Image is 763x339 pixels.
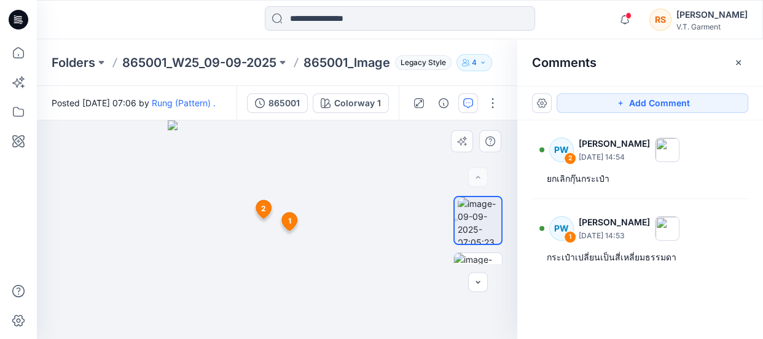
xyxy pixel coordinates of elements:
[549,216,574,241] div: PW
[579,215,650,230] p: [PERSON_NAME]
[247,93,308,113] button: 865001
[564,152,576,165] div: 2
[676,22,748,31] div: V.T. Garment
[268,96,300,110] div: 865001
[564,231,576,243] div: 1
[434,93,453,113] button: Details
[579,151,650,163] p: [DATE] 14:54
[649,9,671,31] div: RS
[52,96,216,109] span: Posted [DATE] 07:06 by
[579,230,650,242] p: [DATE] 14:53
[390,54,452,71] button: Legacy Style
[454,253,502,301] img: image-09-09-2025-07:05:46
[458,197,501,244] img: image-09-09-2025-07:05:23
[579,136,650,151] p: [PERSON_NAME]
[122,54,276,71] a: 865001_W25_09-09-2025
[472,56,477,69] p: 4
[557,93,748,113] button: Add Comment
[547,171,734,186] div: ยกเลิกกุ๊นกระเป๋า
[52,54,95,71] a: Folders
[152,98,216,108] a: Rung (Pattern) .
[549,138,574,162] div: PW
[456,54,492,71] button: 4
[168,120,386,339] img: eyJhbGciOiJIUzI1NiIsImtpZCI6IjAiLCJzbHQiOiJzZXMiLCJ0eXAiOiJKV1QifQ.eyJkYXRhIjp7InR5cGUiOiJzdG9yYW...
[313,93,389,113] button: Colorway 1
[334,96,381,110] div: Colorway 1
[532,55,597,70] h2: Comments
[395,55,452,70] span: Legacy Style
[547,250,734,265] div: กระเป๋าเปลี่ยนเป็นสี่เหลี่ยมธรรมดา
[676,7,748,22] div: [PERSON_NAME]
[303,54,390,71] p: 865001_lmage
